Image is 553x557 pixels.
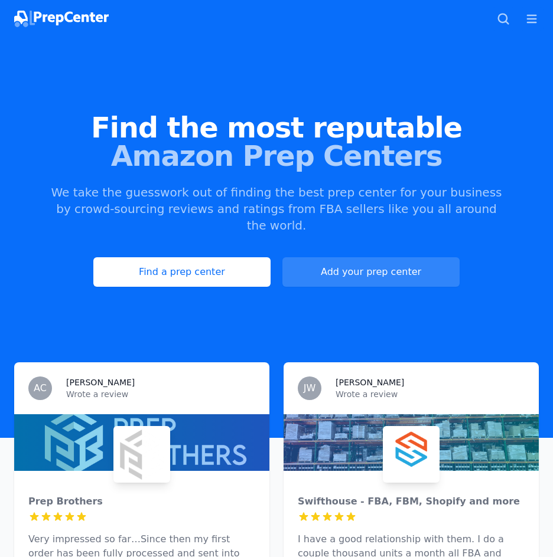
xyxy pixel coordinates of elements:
img: Swifthouse - FBA, FBM, Shopify and more [385,428,437,480]
p: We take the guesswork out of finding the best prep center for your business by crowd-sourcing rev... [50,184,503,234]
img: PrepCenter [14,11,109,27]
p: Wrote a review [66,388,255,400]
a: Add your prep center [282,257,460,287]
img: Prep Brothers [116,428,168,480]
div: Swifthouse - FBA, FBM, Shopify and more [298,494,525,509]
a: Find a prep center [93,257,271,287]
span: Amazon Prep Centers [14,142,539,170]
p: Wrote a review [336,388,525,400]
h3: [PERSON_NAME] [66,376,135,388]
h3: [PERSON_NAME] [336,376,404,388]
span: JW [304,384,316,393]
span: Find the most reputable [14,113,539,142]
div: Prep Brothers [28,494,255,509]
span: AC [34,384,47,393]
